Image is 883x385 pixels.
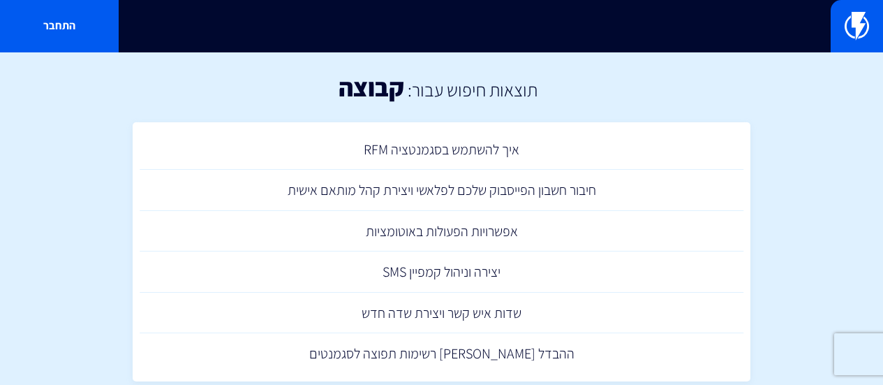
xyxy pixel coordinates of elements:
[404,80,537,100] h2: תוצאות חיפוש עבור:
[140,333,744,375] a: ההבדל [PERSON_NAME] רשימות תפוצה לסגמנטים
[140,252,744,293] a: יצירה וניהול קמפיין SMS
[140,293,744,334] a: שדות איש קשר ויצירת שדה חדש
[339,73,404,101] h1: קבוצה
[140,129,744,170] a: איך להשתמש בסגמנטציה RFM
[140,170,744,211] a: חיבור חשבון הפייסבוק שלכם לפלאשי ויצירת קהל מותאם אישית
[140,211,744,252] a: אפשרויות הפעולות באוטומציות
